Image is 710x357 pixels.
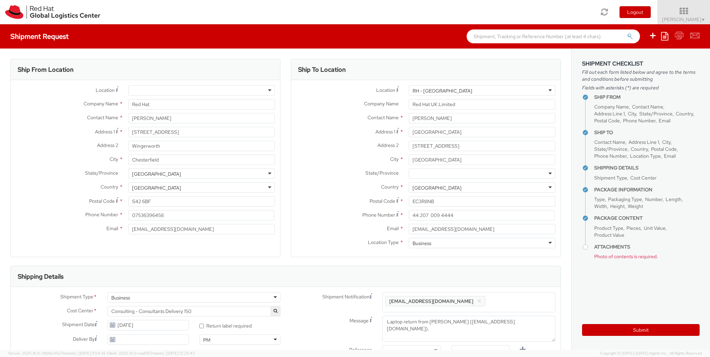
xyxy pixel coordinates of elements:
div: PM [203,337,210,343]
div: [GEOGRAPHIC_DATA] [413,184,461,191]
span: Length [666,196,682,202]
span: State/Province [639,111,673,117]
span: Address 1 [95,129,115,135]
button: Submit [582,324,700,336]
span: Server: 2025.16.0-21b0bc45e7b [8,351,106,356]
h4: Attachments [594,244,700,250]
span: [EMAIL_ADDRESS][DOMAIN_NAME] [389,298,473,304]
span: Shipment Date [62,321,95,328]
span: City [628,111,636,117]
span: Contact Name [632,104,663,110]
span: Email [387,225,399,232]
span: Postal Code [370,198,395,204]
span: Packaging Type [608,196,642,202]
span: Postal Code [89,198,115,204]
span: Consulting - Consultants Delivery 150 [107,306,280,316]
span: Height [610,203,625,209]
h4: Ship From [594,95,700,100]
span: Country [381,184,399,190]
h4: Ship To [594,130,700,135]
span: Country [631,146,648,152]
span: Email [664,153,676,159]
span: Company Name [594,104,629,110]
span: Address 1 [375,129,395,135]
span: Cost Center [630,175,657,181]
span: Pieces [626,225,641,231]
button: × [477,297,482,305]
input: Shipment, Tracking or Reference Number (at least 4 chars) [467,29,640,43]
span: State/Province [85,170,118,176]
span: [PERSON_NAME] [662,16,705,23]
span: Location [376,87,395,93]
span: Contact Name [367,114,399,121]
span: Deliver By [73,336,95,343]
span: Address Line 1 [594,111,625,117]
span: Phone Number [623,117,656,124]
span: Message [349,317,369,324]
span: State/Province [594,146,627,152]
h4: Shipping Details [594,165,700,171]
span: Location [96,87,115,93]
span: Address Line 1 [629,139,659,145]
span: Country [101,184,118,190]
h3: Ship To Location [298,66,346,73]
label: Return label required [199,321,253,329]
span: Postal Code [594,117,620,124]
span: Email [659,117,670,124]
span: Phone Number [85,211,118,218]
span: Contact Name [594,139,625,145]
span: Number [645,196,663,202]
span: Shipment Type [60,293,93,301]
div: [GEOGRAPHIC_DATA] [132,184,181,191]
span: Photo of contents is required. [594,253,658,260]
span: Width [594,203,607,209]
span: master, [DATE] 12:25:43 [153,351,195,356]
span: Reference [349,347,372,353]
span: ▼ [701,17,705,23]
span: Company Name [84,101,118,107]
span: City [110,156,118,162]
div: Business [111,294,130,301]
span: Type [594,196,605,202]
span: Email [106,225,118,232]
span: Country [676,111,693,117]
h3: Shipment Checklist [582,61,700,67]
div: RH - [GEOGRAPHIC_DATA] [413,87,472,94]
h4: Shipment Request [10,33,69,40]
span: Copyright © [DATE]-[DATE] Agistix Inc., All Rights Reserved [600,351,702,356]
span: Consulting - Consultants Delivery 150 [111,308,277,314]
span: Fill out each form listed below and agree to the terms and conditions before submitting [582,69,700,82]
span: City [662,139,670,145]
span: Contact Name [87,114,118,121]
span: Shipment Type [594,175,627,181]
span: Company Name [364,101,399,107]
div: [GEOGRAPHIC_DATA] [132,171,181,177]
span: Fields with asterisks (*) are required [582,84,700,91]
span: Weight [628,203,643,209]
span: master, [DATE] 11:54:36 [65,351,106,356]
input: Return label required [199,324,204,328]
span: State/Province [365,170,399,176]
button: Logout [620,6,651,18]
img: rh-logistics-00dfa346123c4ec078e1.svg [5,5,100,19]
span: Location Type [368,239,399,245]
span: Unit Value [644,225,666,231]
span: Product Type [594,225,623,231]
h4: Package Information [594,187,700,192]
span: Address 2 [97,142,118,148]
span: Postal Code [651,146,677,152]
h4: Package Content [594,216,700,221]
span: Phone Number [594,153,627,159]
span: Cost Center [67,307,93,315]
span: Location Type [630,153,661,159]
span: Phone Number [362,212,395,218]
h3: Ship From Location [18,66,73,73]
span: Address 2 [378,142,399,148]
span: Product Value [594,232,624,238]
span: Shipment Notification [322,293,370,301]
span: Client: 2025.14.0-cea8157 [107,351,195,356]
div: Business [413,240,431,247]
h3: Shipping Details [18,273,63,280]
span: City [390,156,399,162]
